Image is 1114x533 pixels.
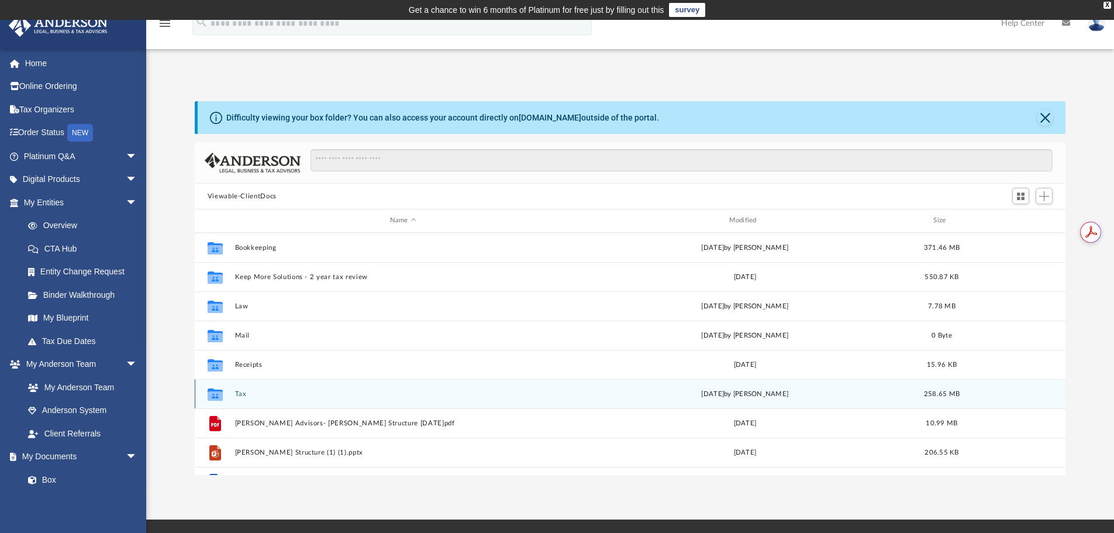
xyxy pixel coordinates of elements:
div: Difficulty viewing your box folder? You can also access your account directly on outside of the p... [226,112,659,124]
img: Anderson Advisors Platinum Portal [5,14,111,37]
div: [DATE] [577,418,913,428]
button: Mail [234,332,571,339]
a: Tax Organizers [8,98,155,121]
button: Tax [234,390,571,398]
a: Entity Change Request [16,260,155,284]
button: Keep More Solutions - 2 year tax review [234,273,571,281]
span: 15.96 KB [927,361,957,367]
div: by [PERSON_NAME] [577,388,913,399]
div: Size [918,215,965,226]
div: [DATE] [577,271,913,282]
span: 258.65 MB [924,390,960,397]
div: Name [234,215,571,226]
a: Anderson System [16,399,149,422]
span: [DATE] [701,390,724,397]
button: Receipts [234,361,571,369]
div: id [200,215,229,226]
a: menu [158,22,172,30]
button: [PERSON_NAME] Structure (1) (1).pptx [234,449,571,456]
div: id [970,215,1052,226]
a: My Blueprint [16,307,149,330]
div: grid [195,233,1066,475]
span: arrow_drop_down [126,145,149,169]
div: Get a chance to win 6 months of Platinum for free just by filling out this [409,3,664,17]
a: Platinum Q&Aarrow_drop_down [8,145,155,168]
span: 206.55 KB [925,449,958,455]
span: 371.46 MB [924,244,960,250]
span: arrow_drop_down [126,191,149,215]
div: close [1103,2,1111,9]
button: Switch to Grid View [1012,188,1030,204]
a: Home [8,51,155,75]
a: Online Ordering [8,75,155,98]
a: Digital Productsarrow_drop_down [8,168,155,191]
span: 10.99 MB [926,419,957,426]
div: NEW [67,124,93,142]
a: My Entitiesarrow_drop_down [8,191,155,214]
button: Bookkeeping [234,244,571,252]
input: Search files and folders [311,149,1053,171]
a: Box [16,468,143,491]
button: Close [1037,109,1053,126]
a: My Documentsarrow_drop_down [8,445,149,469]
a: My Anderson Teamarrow_drop_down [8,353,149,376]
div: Modified [576,215,913,226]
span: 7.78 MB [928,302,956,309]
button: Law [234,302,571,310]
button: [PERSON_NAME] Advisors- [PERSON_NAME] Structure [DATE]pdf [234,419,571,427]
a: Tax Due Dates [16,329,155,353]
a: [DOMAIN_NAME] [519,113,581,122]
img: User Pic [1088,15,1105,32]
a: My Anderson Team [16,376,143,399]
a: Client Referrals [16,422,149,445]
button: Viewable-ClientDocs [208,191,277,202]
button: Add [1036,188,1053,204]
span: 0 Byte [932,332,952,338]
i: menu [158,16,172,30]
span: arrow_drop_down [126,445,149,469]
span: arrow_drop_down [126,168,149,192]
a: CTA Hub [16,237,155,260]
span: 550.87 KB [925,273,958,280]
i: search [195,16,208,29]
a: Meeting Minutes [16,491,149,515]
a: Binder Walkthrough [16,283,155,307]
div: [DATE] by [PERSON_NAME] [577,330,913,341]
div: [DATE] [577,359,913,370]
div: [DATE] by [PERSON_NAME] [577,301,913,311]
div: [DATE] by [PERSON_NAME] [577,242,913,253]
div: [DATE] [577,447,913,458]
span: arrow_drop_down [126,353,149,377]
a: Order StatusNEW [8,121,155,145]
a: survey [669,3,705,17]
a: Overview [16,214,155,238]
